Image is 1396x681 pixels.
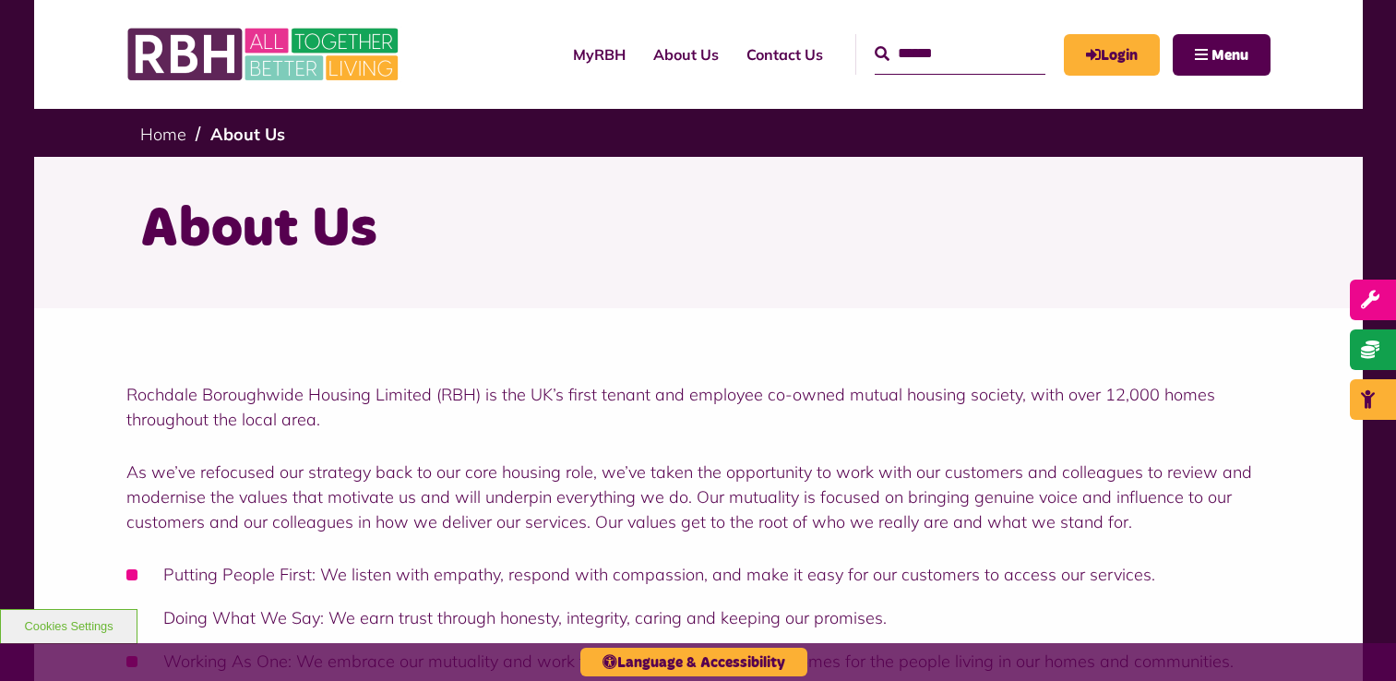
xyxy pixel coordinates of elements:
iframe: Netcall Web Assistant for live chat [1313,598,1396,681]
p: Rochdale Boroughwide Housing Limited (RBH) is the UK’s first tenant and employee co-owned mutual ... [126,382,1271,432]
h1: About Us [140,194,1257,266]
a: About Us [639,30,733,79]
img: RBH [126,18,403,90]
p: As we’ve refocused our strategy back to our core housing role, we’ve taken the opportunity to wor... [126,460,1271,534]
a: MyRBH [1064,34,1160,76]
li: Doing What We Say: We earn trust through honesty, integrity, caring and keeping our promises. [126,605,1271,630]
span: Menu [1211,48,1248,63]
a: MyRBH [559,30,639,79]
li: Putting People First: We listen with empathy, respond with compassion, and make it easy for our c... [126,562,1271,587]
button: Language & Accessibility [580,648,807,676]
a: Contact Us [733,30,837,79]
a: About Us [210,124,285,145]
button: Navigation [1173,34,1271,76]
a: Home [140,124,186,145]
